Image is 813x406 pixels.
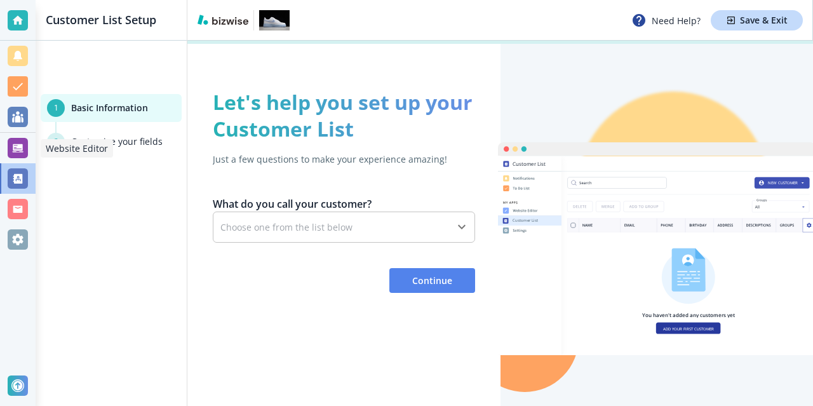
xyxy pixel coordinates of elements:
[711,10,803,30] button: Save & Exit
[766,181,800,185] div: NEW CUSTOMER
[213,89,475,142] h1: Let's help you set up your Customer List
[513,161,557,166] div: Customer List
[71,101,148,115] h6: Basic Information
[389,268,475,294] button: Continue
[631,13,701,28] p: Need Help?
[453,218,471,236] button: Open
[213,152,475,166] p: Just a few questions to make your experience amazing!
[213,196,475,212] h6: What do you call your customer?
[400,274,465,287] span: Continue
[642,313,735,318] div: You haven't added any customers yet
[220,222,434,233] input: Choose one from the list below
[46,11,156,29] h2: Customer List Setup
[513,219,557,222] div: Customer List
[259,10,290,30] img: running shoes
[740,16,788,25] h4: Save & Exit
[46,142,108,155] p: Website Editor
[660,327,717,331] div: ADD YOUR FIRST CUSTOMER
[41,94,182,122] button: 1Basic Information
[54,102,58,114] span: 1
[198,15,248,25] img: bizwise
